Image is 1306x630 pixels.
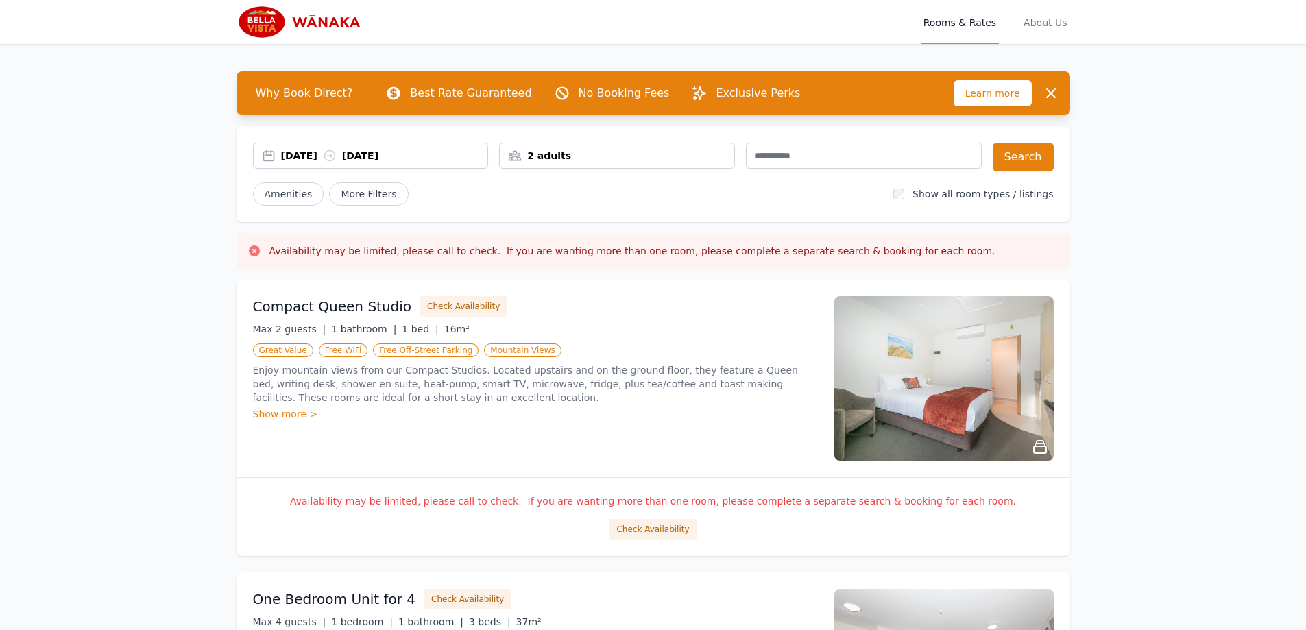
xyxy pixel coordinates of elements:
[500,149,734,162] div: 2 adults
[516,616,542,627] span: 37m²
[253,182,324,206] button: Amenities
[331,324,396,335] span: 1 bathroom |
[912,189,1053,199] label: Show all room types / listings
[420,296,507,317] button: Check Availability
[484,343,561,357] span: Mountain Views
[954,80,1032,106] span: Learn more
[373,343,479,357] span: Free Off-Street Parking
[253,407,818,421] div: Show more >
[444,324,470,335] span: 16m²
[609,519,697,540] button: Check Availability
[269,244,995,258] h3: Availability may be limited, please call to check. If you are wanting more than one room, please ...
[245,80,364,107] span: Why Book Direct?
[281,149,488,162] div: [DATE] [DATE]
[253,343,313,357] span: Great Value
[993,143,1054,171] button: Search
[253,494,1054,508] p: Availability may be limited, please call to check. If you are wanting more than one room, please ...
[329,182,408,206] span: More Filters
[469,616,511,627] span: 3 beds |
[398,616,463,627] span: 1 bathroom |
[253,363,818,404] p: Enjoy mountain views from our Compact Studios. Located upstairs and on the ground floor, they fea...
[253,590,416,609] h3: One Bedroom Unit for 4
[716,85,800,101] p: Exclusive Perks
[253,324,326,335] span: Max 2 guests |
[579,85,670,101] p: No Booking Fees
[410,85,531,101] p: Best Rate Guaranteed
[424,589,511,609] button: Check Availability
[331,616,393,627] span: 1 bedroom |
[253,297,412,316] h3: Compact Queen Studio
[402,324,438,335] span: 1 bed |
[237,5,369,38] img: Bella Vista Wanaka
[253,616,326,627] span: Max 4 guests |
[319,343,368,357] span: Free WiFi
